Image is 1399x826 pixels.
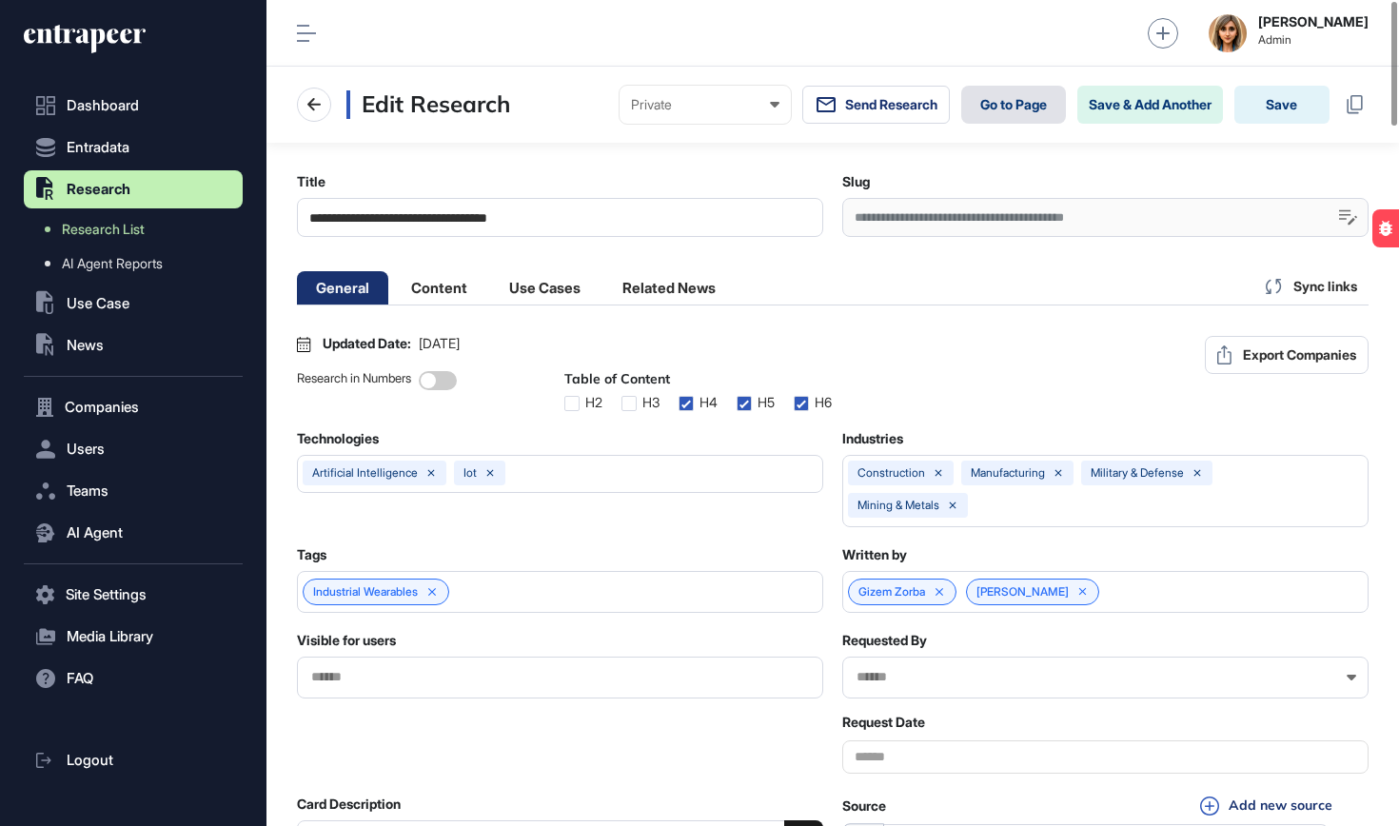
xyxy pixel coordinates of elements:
span: News [67,338,104,353]
span: Industrial Wearables [313,585,418,599]
span: Research [67,182,130,197]
label: Visible for users [297,633,396,648]
label: Tags [297,547,326,562]
button: Teams [24,472,243,510]
div: Research in Numbers [297,371,411,411]
label: Title [297,174,325,189]
label: Slug [842,174,870,189]
div: Sync links [1254,267,1369,305]
label: Source [842,798,886,814]
button: Send Research [802,86,950,124]
input: Datepicker input [842,740,1369,774]
span: [DATE] [419,336,460,351]
span: Logout [67,753,113,768]
span: AI Agent Reports [62,256,163,271]
strong: [PERSON_NAME] [1258,14,1369,29]
a: AI Agent Reports [33,246,243,281]
a: Dashboard [24,87,243,125]
div: Mining & Metals [857,499,939,512]
span: Users [67,442,105,457]
label: Industries [842,431,903,446]
button: Export Companies [1205,336,1369,374]
h3: Edit Research [346,90,510,119]
span: Companies [65,400,139,415]
span: Research List [62,222,145,237]
div: Construction [857,466,925,480]
button: artificial intelligenceiot [297,455,823,493]
span: Admin [1258,33,1369,47]
div: H2 [585,395,602,410]
div: manufacturing [971,466,1045,480]
div: H5 [758,395,775,410]
li: General [297,271,388,305]
li: Use Cases [490,271,600,305]
label: Requested By [842,633,927,648]
a: Gizem Zorba [858,585,925,599]
label: Written by [842,547,907,562]
span: Site Settings [66,587,147,602]
span: Dashboard [67,98,139,113]
button: Save & Add Another [1077,86,1223,124]
button: Companies [24,388,243,426]
div: H3 [642,395,660,410]
label: Request Date [842,715,925,730]
img: admin-avatar [1209,14,1247,52]
button: Use Case [24,285,243,323]
a: Research List [33,212,243,246]
label: Card Description [297,796,401,812]
label: Technologies [297,431,379,446]
button: FAQ [24,659,243,698]
li: Related News [603,271,735,305]
button: Site Settings [24,576,243,614]
div: artificial intelligence [312,466,418,480]
span: Entradata [67,140,129,155]
a: Logout [24,741,243,779]
button: AI Agent [24,514,243,552]
div: military & defense [1091,466,1184,480]
button: Constructionmanufacturingmilitary & defenseMining & Metals [842,455,1369,527]
div: iot [463,466,477,480]
button: Users [24,430,243,468]
a: [PERSON_NAME] [976,585,1069,599]
div: H4 [699,395,718,410]
div: Updated Date: [323,336,460,351]
button: News [24,326,243,364]
button: Save [1234,86,1330,124]
div: H6 [815,395,832,410]
button: Entradata [24,128,243,167]
span: Send Research [845,97,937,112]
div: Private [631,97,779,112]
a: Go to Page [961,86,1066,124]
li: Content [392,271,486,305]
span: Media Library [67,629,153,644]
button: Media Library [24,618,243,656]
span: Use Case [67,296,129,311]
button: Add new source [1194,796,1338,816]
span: FAQ [67,671,93,686]
div: Table of Content [564,371,832,388]
span: AI Agent [67,525,123,541]
button: Research [24,170,243,208]
span: Teams [67,483,108,499]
